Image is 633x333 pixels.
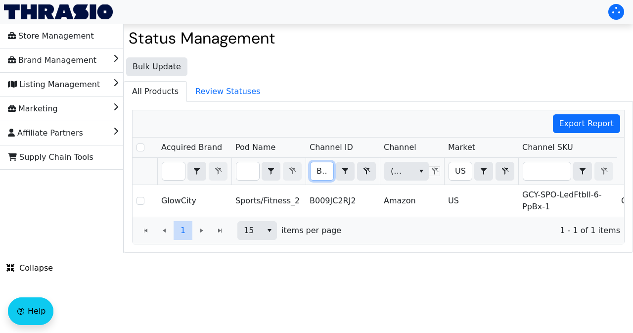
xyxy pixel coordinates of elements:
[133,61,181,73] span: Bulk Update
[523,162,571,180] input: Filter
[133,217,624,244] div: Page 1 of 1
[474,162,493,181] span: Choose Operator
[475,162,493,180] button: select
[384,142,416,153] span: Channel
[336,162,354,180] button: select
[4,4,113,19] img: Thrasio Logo
[187,162,206,181] span: Choose Operator
[559,118,614,130] span: Export Report
[8,297,53,325] button: Help floatingactionbutton
[391,165,406,177] span: (All)
[129,29,628,48] h2: Status Management
[306,185,380,217] td: B009JC2RJ2
[181,225,185,237] span: 1
[573,162,592,181] span: Choose Operator
[6,262,53,274] span: Collapse
[136,197,144,205] input: Select Row
[8,52,96,68] span: Brand Management
[380,158,444,185] th: Filter
[8,101,58,117] span: Marketing
[8,28,94,44] span: Store Management
[231,158,306,185] th: Filter
[414,162,428,180] button: select
[126,57,187,76] button: Bulk Update
[336,162,355,181] span: Choose Operator
[157,158,231,185] th: Filter
[136,143,144,151] input: Select Row
[161,142,222,153] span: Acquired Brand
[124,82,186,101] span: All Products
[162,162,185,180] input: Filter
[522,142,573,153] span: Channel SKU
[8,77,100,93] span: Listing Management
[311,162,333,180] input: Filter
[262,162,280,181] span: Choose Operator
[28,305,45,317] span: Help
[187,82,268,101] span: Review Statuses
[262,222,276,239] button: select
[262,162,280,180] button: select
[444,185,518,217] td: US
[237,221,277,240] span: Page size
[306,158,380,185] th: Filter
[310,142,353,153] span: Channel ID
[448,142,475,153] span: Market
[244,225,256,237] span: 15
[174,221,192,240] button: Page 1
[188,162,206,180] button: select
[231,185,306,217] td: Sports/Fitness_2
[380,185,444,217] td: Amazon
[8,149,93,165] span: Supply Chain Tools
[553,114,621,133] button: Export Report
[236,162,259,180] input: Filter
[157,185,231,217] td: GlowCity
[518,158,617,185] th: Filter
[574,162,591,180] button: select
[357,162,376,181] button: Clear
[8,125,83,141] span: Affiliate Partners
[518,185,617,217] td: GCY-SPO-LedFtbll-6-PpBx-1
[235,142,275,153] span: Pod Name
[349,225,620,237] span: 1 - 1 of 1 items
[281,225,341,237] span: items per page
[449,162,472,180] input: Filter
[496,162,514,181] button: Clear
[444,158,518,185] th: Filter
